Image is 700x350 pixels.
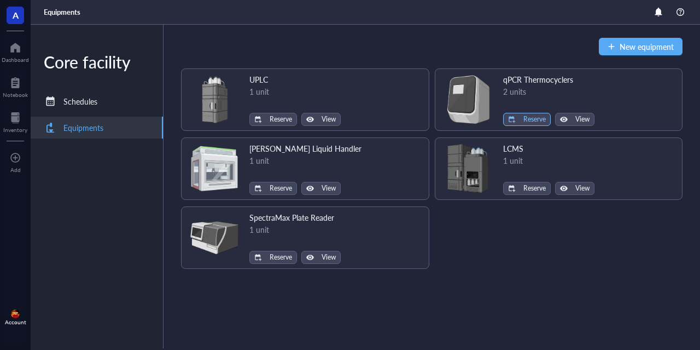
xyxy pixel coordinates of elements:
[249,154,361,167] div: 1 unit
[5,319,26,325] div: Account
[620,42,674,51] span: New equipment
[10,167,21,173] div: Add
[322,116,336,123] span: View
[503,142,594,154] div: LCMS
[3,91,28,98] div: Notebook
[13,8,19,22] span: A
[270,254,292,261] span: Reserve
[575,185,590,192] span: View
[249,85,341,97] div: 1 unit
[63,95,97,107] div: Schedules
[188,73,241,126] img: UPLC
[599,38,682,55] button: New equipment
[3,127,27,133] div: Inventory
[3,74,28,98] a: Notebook
[503,182,551,195] button: Reserve
[11,309,20,318] img: e3b8e2f9-2f7f-49fa-a8fb-4d0ab0feffc4.jpeg
[301,113,341,126] button: View
[188,142,241,195] img: Beckman Liquid Handler
[2,39,29,63] a: Dashboard
[301,251,341,264] button: View
[503,85,594,97] div: 2 units
[249,211,341,223] div: SpectraMax Plate Reader
[270,116,292,123] span: Reserve
[575,116,590,123] span: View
[523,185,546,192] span: Reserve
[63,122,103,134] div: Equipments
[503,73,594,85] div: qPCR Thermocyclers
[555,113,594,126] button: View
[188,211,241,264] img: SpectraMax Plate Reader
[249,113,297,126] button: Reserve
[2,56,29,63] div: Dashboard
[270,185,292,192] span: Reserve
[442,73,494,126] img: qPCR Thermocyclers
[44,7,83,17] a: Equipments
[31,117,163,139] a: Equipments
[249,142,361,154] div: [PERSON_NAME] Liquid Handler
[249,182,297,195] button: Reserve
[31,90,163,112] a: Schedules
[322,254,336,261] span: View
[503,113,551,126] button: Reserve
[442,142,494,195] img: LCMS
[503,154,594,167] div: 1 unit
[249,251,297,264] button: Reserve
[523,116,546,123] span: Reserve
[249,73,341,85] div: UPLC
[249,223,341,236] div: 1 unit
[555,182,594,195] button: View
[301,182,341,195] button: View
[322,185,336,192] span: View
[31,51,163,73] div: Core facility
[3,109,27,133] a: Inventory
